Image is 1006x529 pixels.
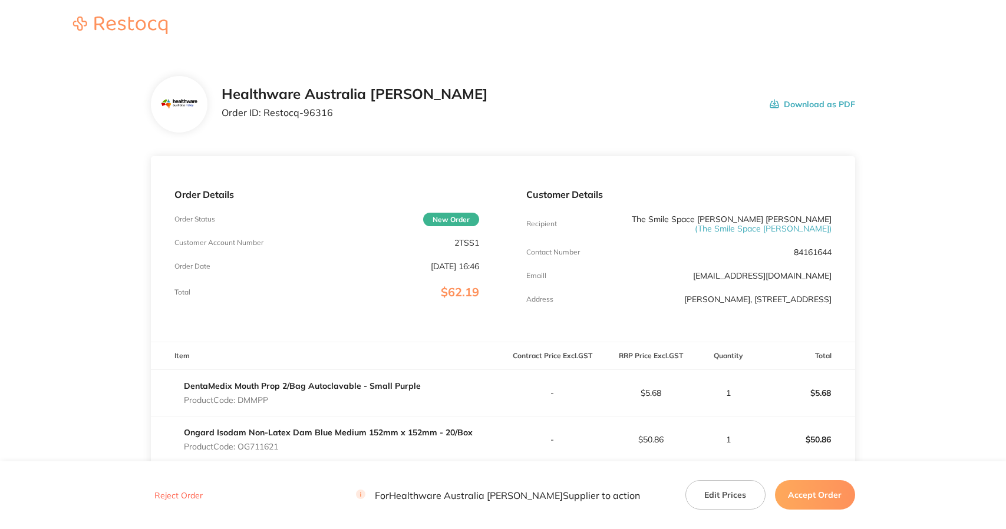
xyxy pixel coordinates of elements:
th: Total [757,342,855,370]
th: Quantity [700,342,757,370]
p: $50.86 [757,425,855,454]
p: Customer Details [526,189,831,200]
p: Order Status [174,215,215,223]
button: Accept Order [775,480,855,510]
p: Product Code: OG711621 [184,442,473,451]
th: Contract Price Excl. GST [503,342,601,370]
span: $62.19 [441,285,479,299]
p: 2TSS1 [454,238,479,247]
p: Total [174,288,190,296]
p: Customer Account Number [174,239,263,247]
button: Edit Prices [685,480,766,510]
p: 1 [701,388,756,398]
p: $5.68 [757,379,855,407]
p: - [503,435,601,444]
p: Address [526,295,553,303]
a: Ongard Isodam Non-Latex Dam Blue Medium 152mm x 152mm - 20/Box [184,427,473,438]
p: Order ID: Restocq- 96316 [222,107,488,118]
p: Emaill [526,272,546,280]
p: 1 [701,435,756,444]
h2: Healthware Australia [PERSON_NAME] [222,86,488,103]
p: Product Code: DMMPP [184,395,421,405]
p: Recipient [526,220,557,228]
p: - [503,388,601,398]
p: [DATE] 16:46 [431,262,479,271]
th: RRP Price Excl. GST [602,342,700,370]
a: Restocq logo [61,16,179,36]
p: 84161644 [794,247,832,257]
p: Contact Number [526,248,580,256]
img: Restocq logo [61,16,179,34]
span: ( The Smile Space [PERSON_NAME] ) [695,223,832,234]
p: The Smile Space [PERSON_NAME] [PERSON_NAME] [628,214,832,233]
p: [PERSON_NAME], [STREET_ADDRESS] [684,295,832,304]
img: Mjc2MnhocQ [160,85,198,124]
a: [EMAIL_ADDRESS][DOMAIN_NAME] [693,270,832,281]
span: New Order [423,213,479,226]
p: $5.68 [602,388,700,398]
th: Item [151,342,503,370]
p: Order Date [174,262,210,270]
button: Download as PDF [770,86,855,123]
p: Order Details [174,189,479,200]
a: DentaMedix Mouth Prop 2/Bag Autoclavable - Small Purple [184,381,421,391]
p: For Healthware Australia [PERSON_NAME] Supplier to action [356,490,640,501]
button: Reject Order [151,490,206,501]
p: $50.86 [602,435,700,444]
